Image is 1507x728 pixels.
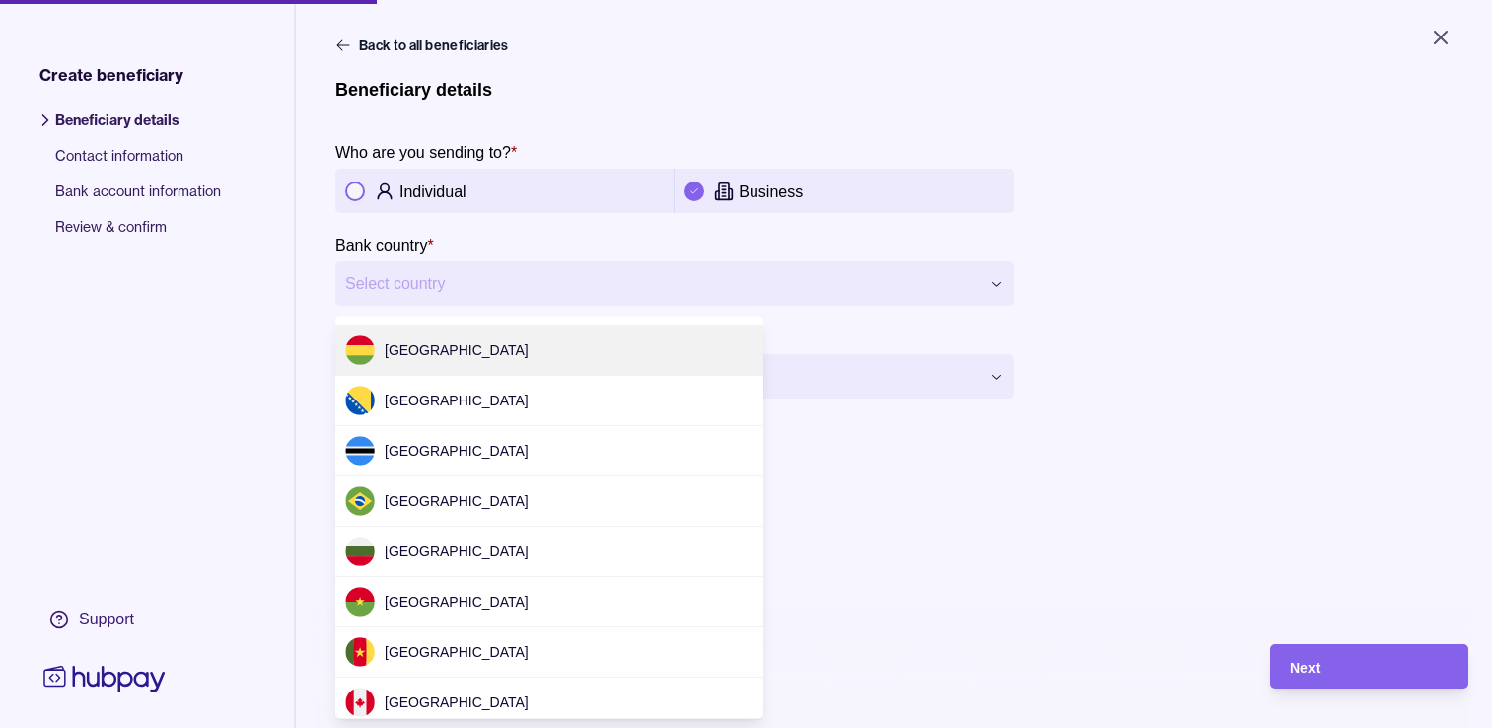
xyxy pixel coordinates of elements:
[345,335,375,365] img: bo
[345,436,375,466] img: bw
[345,486,375,516] img: br
[385,342,529,358] span: [GEOGRAPHIC_DATA]
[385,544,529,559] span: [GEOGRAPHIC_DATA]
[345,688,375,717] img: ca
[385,694,529,710] span: [GEOGRAPHIC_DATA]
[345,537,375,566] img: bg
[385,393,529,408] span: [GEOGRAPHIC_DATA]
[345,587,375,617] img: bf
[385,493,529,509] span: [GEOGRAPHIC_DATA]
[385,644,529,660] span: [GEOGRAPHIC_DATA]
[1290,660,1320,676] span: Next
[385,443,529,459] span: [GEOGRAPHIC_DATA]
[385,594,529,610] span: [GEOGRAPHIC_DATA]
[345,386,375,415] img: ba
[345,637,375,667] img: cm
